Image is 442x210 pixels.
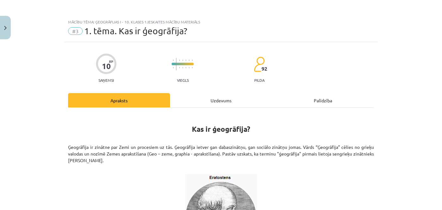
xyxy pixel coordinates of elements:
img: icon-short-line-57e1e144782c952c97e751825c79c345078a6d821885a25fce030b3d8c18986b.svg [182,60,183,61]
span: 92 [262,66,267,72]
img: icon-close-lesson-0947bae3869378f0d4975bcd49f059093ad1ed9edebbc8119c70593378902aed.svg [4,26,7,30]
p: pilda [254,78,264,82]
span: XP [109,60,113,63]
p: Viegls [177,78,189,82]
div: Palīdzība [272,93,374,107]
div: Uzdevums [170,93,272,107]
span: #3 [68,27,83,35]
img: students-c634bb4e5e11cddfef0936a35e636f08e4e9abd3cc4e673bd6f9a4125e45ecb1.svg [254,56,265,72]
div: Apraksts [68,93,170,107]
div: Mācību tēma: Ģeogrāfijas i - 10. klases 1.ieskaites mācību materiāls [68,20,374,24]
img: icon-short-line-57e1e144782c952c97e751825c79c345078a6d821885a25fce030b3d8c18986b.svg [182,67,183,68]
img: icon-short-line-57e1e144782c952c97e751825c79c345078a6d821885a25fce030b3d8c18986b.svg [179,60,180,61]
p: Ģeogrāfija ir zinātne par Zemi un procesiem uz tās. Ģeogrāfija ietver gan dabaszinātņu, gan sociā... [68,144,374,170]
span: 1. tēma. Kas ir ģeogrāfija? [84,26,187,36]
img: icon-long-line-d9ea69661e0d244f92f715978eff75569469978d946b2353a9bb055b3ed8787d.svg [176,58,177,70]
strong: Kas ir ģeogrāfija? [192,124,250,134]
div: 10 [102,62,111,71]
img: icon-short-line-57e1e144782c952c97e751825c79c345078a6d821885a25fce030b3d8c18986b.svg [179,67,180,68]
p: Saņemsi [96,78,117,82]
